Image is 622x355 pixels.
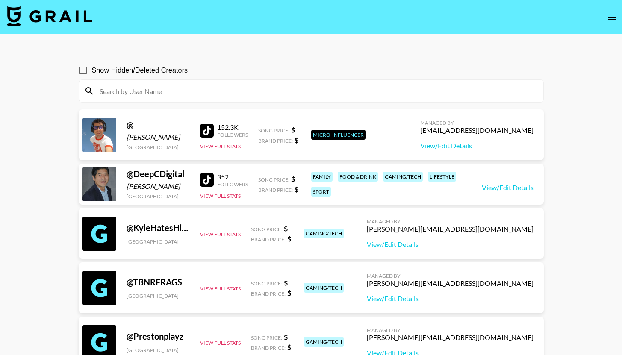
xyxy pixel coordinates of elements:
span: Brand Price: [258,187,293,193]
div: sport [311,187,331,197]
span: Brand Price: [258,138,293,144]
div: Managed By [420,120,534,126]
div: [PERSON_NAME] [127,133,190,141]
strong: $ [291,126,295,134]
div: @ KyleHatesHiking [127,223,190,233]
div: gaming/tech [304,283,344,293]
div: [PERSON_NAME][EMAIL_ADDRESS][DOMAIN_NAME] [367,333,534,342]
span: Brand Price: [251,290,286,297]
div: Micro-Influencer [311,130,366,140]
div: [GEOGRAPHIC_DATA] [127,238,190,245]
div: family [311,172,333,182]
input: Search by User Name [94,84,538,98]
div: [GEOGRAPHIC_DATA] [127,144,190,150]
span: Show Hidden/Deleted Creators [92,65,188,76]
div: [PERSON_NAME] [127,182,190,191]
div: [GEOGRAPHIC_DATA] [127,193,190,200]
div: lifestyle [428,172,456,182]
div: [GEOGRAPHIC_DATA] [127,293,190,299]
span: Song Price: [251,226,282,232]
a: View/Edit Details [367,240,534,249]
button: View Full Stats [200,143,241,150]
strong: $ [295,185,298,193]
button: View Full Stats [200,231,241,238]
span: Song Price: [258,127,289,134]
button: open drawer [603,9,620,26]
span: Brand Price: [251,236,286,243]
strong: $ [287,289,291,297]
div: Managed By [367,273,534,279]
div: @ Prestonplayz [127,331,190,342]
strong: $ [295,136,298,144]
strong: $ [291,175,295,183]
div: [EMAIL_ADDRESS][DOMAIN_NAME] [420,126,534,135]
div: @ DeepCDigital [127,169,190,179]
div: gaming/tech [383,172,423,182]
div: gaming/tech [304,337,344,347]
img: Grail Talent [7,6,92,26]
div: @ TBNRFRAGS [127,277,190,288]
div: [PERSON_NAME][EMAIL_ADDRESS][DOMAIN_NAME] [367,279,534,288]
strong: $ [287,343,291,351]
div: food & drink [338,172,378,182]
button: View Full Stats [200,285,241,292]
div: [PERSON_NAME][EMAIL_ADDRESS][DOMAIN_NAME] [367,225,534,233]
div: Managed By [367,218,534,225]
div: Managed By [367,327,534,333]
strong: $ [284,224,288,232]
div: Followers [217,181,248,188]
span: Brand Price: [251,345,286,351]
span: Song Price: [251,280,282,287]
div: gaming/tech [304,229,344,238]
div: 152.3K [217,123,248,132]
a: View/Edit Details [420,141,534,150]
span: Song Price: [258,176,289,183]
strong: $ [287,235,291,243]
strong: $ [284,279,288,287]
div: 352 [217,173,248,181]
strong: $ [284,333,288,341]
div: [GEOGRAPHIC_DATA] [127,347,190,353]
span: Song Price: [251,334,282,341]
div: @ [127,120,190,130]
a: View/Edit Details [367,294,534,303]
button: View Full Stats [200,340,241,346]
button: View Full Stats [200,193,241,199]
div: Followers [217,132,248,138]
a: View/Edit Details [482,183,534,192]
